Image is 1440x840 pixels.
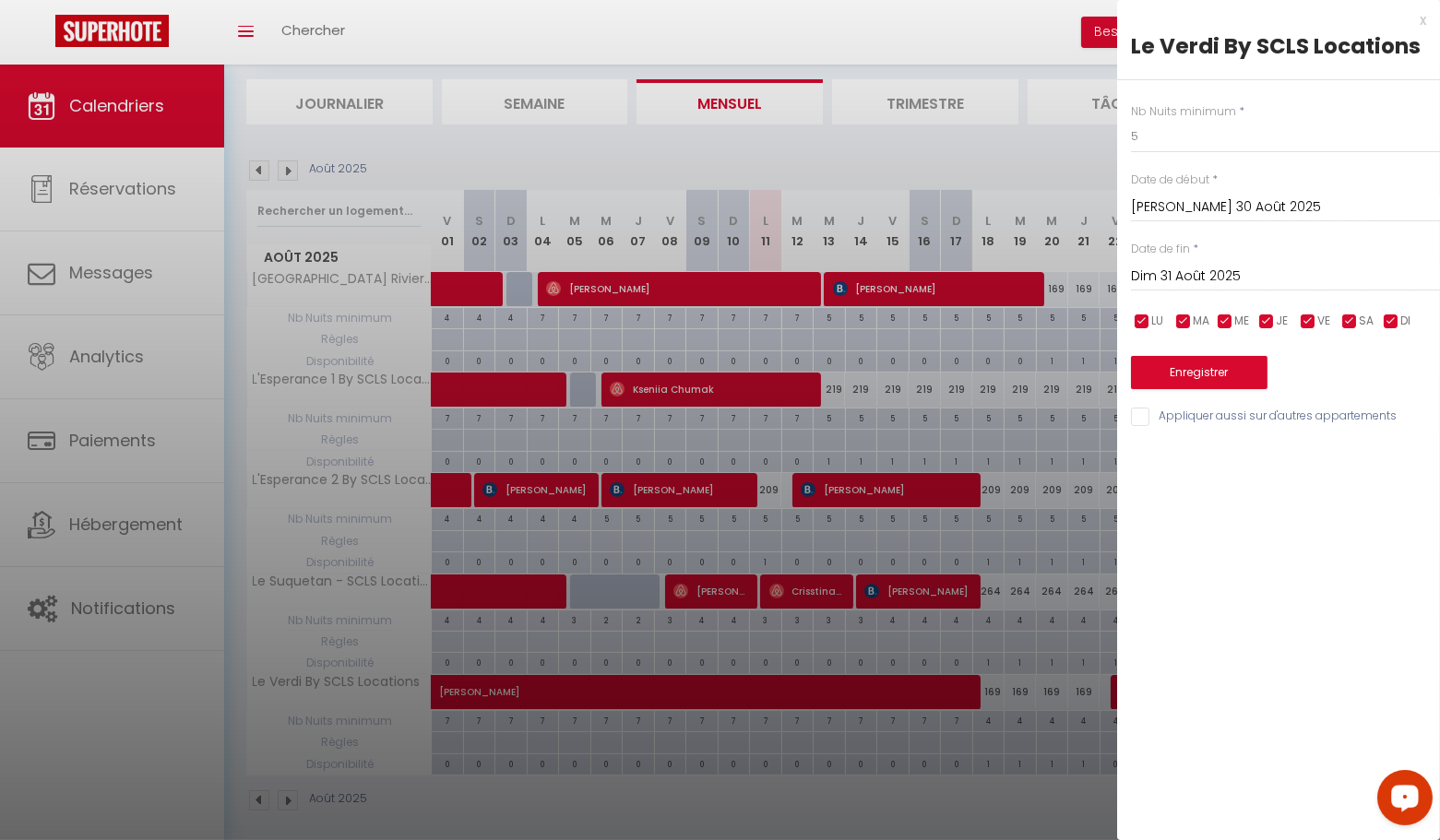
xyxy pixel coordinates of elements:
span: ME [1234,313,1249,330]
iframe: LiveChat chat widget [1363,763,1440,840]
label: Nb Nuits minimum [1131,103,1236,121]
span: LU [1151,313,1163,330]
label: Date de fin [1131,241,1190,258]
label: Date de début [1131,172,1209,189]
span: VE [1317,313,1330,330]
span: DI [1400,313,1410,330]
span: SA [1359,313,1374,330]
div: x [1117,9,1426,31]
span: JE [1276,313,1288,330]
div: Le Verdi By SCLS Locations [1131,31,1426,61]
span: MA [1193,313,1209,330]
button: Enregistrer [1131,356,1267,389]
